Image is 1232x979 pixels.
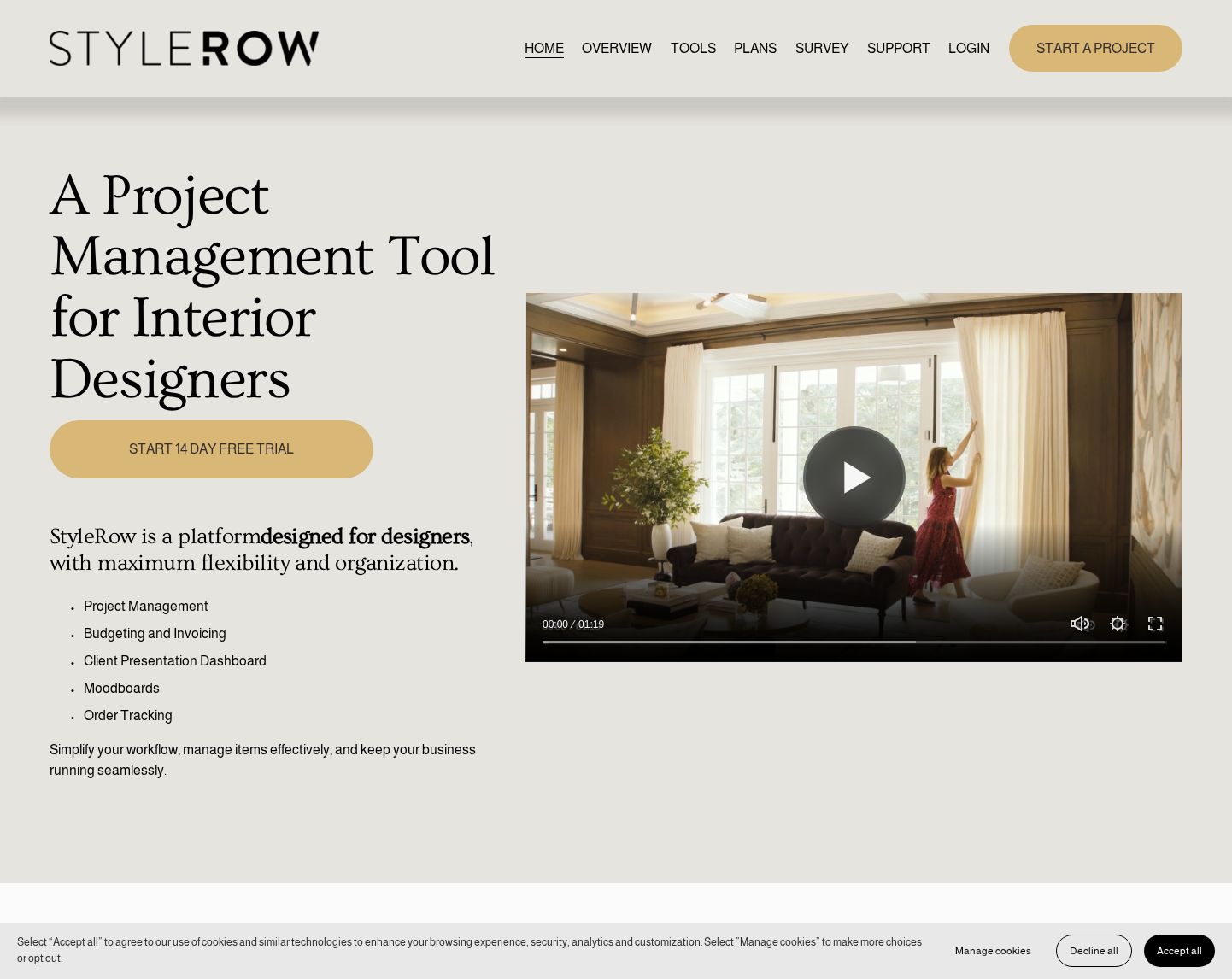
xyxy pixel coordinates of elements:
a: folder dropdown [867,37,930,60]
p: Moodboards [84,678,516,699]
p: Order Tracking [84,706,516,726]
input: Seek [543,636,1165,648]
span: SUPPORT [867,38,930,59]
h4: StyleRow is a platform , with maximum flexibility and organization. [50,524,516,577]
p: Project Management [84,596,516,617]
img: StyleRow [50,31,319,66]
button: Manage cookies [942,935,1044,967]
p: Simplify your workflow, manage items effectively, and keep your business running seamlessly. [50,740,516,781]
button: Decline all [1056,935,1132,967]
button: Accept all [1144,935,1215,967]
a: START A PROJECT [1009,25,1182,72]
a: SURVEY [795,37,848,60]
div: Duration [572,616,608,633]
strong: designed for designers [261,524,469,549]
span: Manage cookies [955,945,1031,957]
h1: A Project Management Tool for Interior Designers [50,166,516,411]
a: OVERVIEW [582,37,652,60]
span: Accept all [1157,945,1202,957]
button: Play [803,426,906,529]
a: PLANS [734,37,777,60]
p: Select “Accept all” to agree to our use of cookies and similar technologies to enhance your brows... [17,935,925,967]
a: START 14 DAY FREE TRIAL [50,420,373,478]
a: HOME [525,37,564,60]
a: LOGIN [948,37,989,60]
span: Decline all [1070,945,1118,957]
a: TOOLS [671,37,716,60]
p: Client Presentation Dashboard [84,651,516,671]
div: Current time [543,616,572,633]
p: Budgeting and Invoicing [84,624,516,644]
